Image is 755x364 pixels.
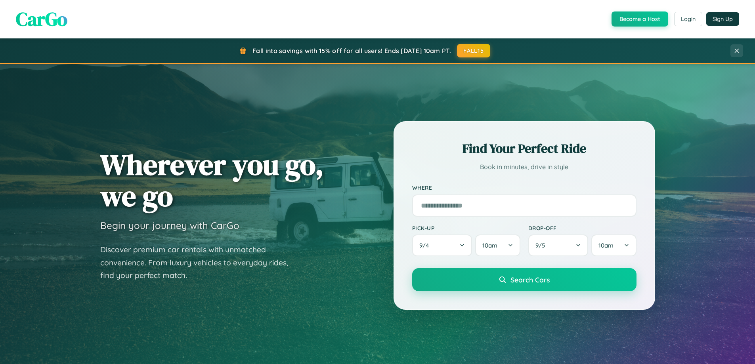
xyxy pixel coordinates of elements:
[412,225,520,231] label: Pick-up
[100,149,324,212] h1: Wherever you go, we go
[412,161,636,173] p: Book in minutes, drive in style
[412,140,636,157] h2: Find Your Perfect Ride
[412,234,472,256] button: 9/4
[475,234,520,256] button: 10am
[252,47,451,55] span: Fall into savings with 15% off for all users! Ends [DATE] 10am PT.
[612,11,668,27] button: Become a Host
[535,242,549,249] span: 9 / 5
[419,242,433,249] span: 9 / 4
[412,268,636,291] button: Search Cars
[482,242,497,249] span: 10am
[674,12,702,26] button: Login
[100,219,239,231] h3: Begin your journey with CarGo
[528,234,589,256] button: 9/5
[528,225,636,231] label: Drop-off
[706,12,739,26] button: Sign Up
[510,275,550,284] span: Search Cars
[591,234,636,256] button: 10am
[16,6,67,32] span: CarGo
[598,242,614,249] span: 10am
[457,44,490,57] button: FALL15
[412,185,636,191] label: Where
[100,243,298,282] p: Discover premium car rentals with unmatched convenience. From luxury vehicles to everyday rides, ...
